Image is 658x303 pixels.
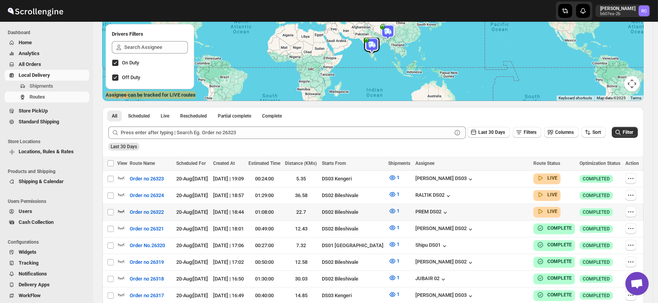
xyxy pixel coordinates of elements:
button: WorkFlow [5,290,89,301]
div: [DATE] | 17:02 [213,258,244,266]
div: JUBAIR 02 [415,275,447,283]
text: RC [641,9,647,14]
button: [PERSON_NAME] DS02 [415,259,474,267]
div: 22.7 [285,208,317,216]
div: 00:40:00 [248,292,280,300]
button: COMPLETE [536,274,572,282]
span: 20-Aug | [DATE] [176,226,208,232]
div: DS03 Kengeri [322,292,384,300]
button: Shipments [5,81,89,92]
div: 36.58 [285,192,317,199]
button: RALTIK DS02 [415,192,452,200]
button: COMPLETE [536,241,572,249]
span: COMPLETED [583,259,610,265]
span: Scheduled [128,113,150,119]
button: Notifications [5,268,89,279]
button: Cash Collection [5,217,89,228]
span: Local Delivery [19,72,50,78]
div: 01:30:00 [248,275,280,283]
span: Off Duty [122,74,140,80]
span: Rescheduled [180,113,207,119]
span: Order no 26323 [130,175,164,183]
span: WorkFlow [19,293,41,298]
span: 1 [397,191,400,197]
span: Shipping & Calendar [19,178,64,184]
span: COMPLETED [583,293,610,299]
button: Locations, Rules & Rates [5,146,89,157]
input: Press enter after typing | Search Eg. Order no 26323 [121,126,452,139]
span: Order no 26324 [130,192,164,199]
div: 01:29:00 [248,192,280,199]
span: Last 30 Days [111,144,137,149]
span: Delivery Apps [19,282,50,287]
h2: Drivers Filters [112,30,188,38]
button: Sort [582,127,606,138]
span: Partial complete [218,113,251,119]
button: 1 [384,188,405,201]
button: COMPLETE [536,224,572,232]
button: 1 [384,272,405,284]
span: Rahul Chopra [639,5,649,16]
button: Order no 26319 [125,256,168,268]
div: 00:50:00 [248,258,280,266]
button: [PERSON_NAME] DS03 [415,292,474,300]
button: Tracking [5,258,89,268]
button: Analytics [5,48,89,59]
button: 1 [384,255,405,267]
span: All [112,113,117,119]
div: 12.43 [285,225,317,233]
span: Order No.26320 [130,242,165,249]
span: Store PickUp [19,108,48,114]
button: Order no 26322 [125,206,168,218]
div: 12.58 [285,258,317,266]
span: Starts From [322,161,346,166]
b: COMPLETE [547,292,572,298]
span: Action [625,161,639,166]
b: COMPLETE [547,242,572,248]
span: Dashboard [8,29,89,36]
div: [DATE] | 16:49 [213,292,244,300]
button: 1 [384,222,405,234]
span: Order no 26318 [130,275,164,283]
button: PREM DS02 [415,209,449,216]
b: COMPLETE [547,259,572,264]
span: Map data ©2025 [597,96,626,100]
button: [PERSON_NAME] DS02 [415,225,474,233]
span: Tracking [19,260,38,266]
button: User menu [595,5,650,17]
div: [DATE] | 19:09 [213,175,244,183]
button: [PERSON_NAME] DS03 [415,175,474,183]
div: [DATE] | 16:50 [213,275,244,283]
span: COMPLETED [583,226,610,232]
div: 00:27:00 [248,242,280,249]
div: DS02 Bileshivale [322,258,384,266]
a: Open chat [625,272,649,295]
button: LIVE [536,208,557,215]
span: COMPLETED [583,242,610,249]
div: [DATE] | 17:06 [213,242,244,249]
span: 1 [397,225,400,230]
span: Configurations [8,239,89,245]
span: Route Status [533,161,560,166]
a: Terms [630,96,641,100]
div: [DATE] | 18:01 [213,225,244,233]
span: Users [19,208,32,214]
span: Live [161,113,169,119]
span: 1 [397,275,400,280]
button: Columns [544,127,578,138]
button: Order no 26321 [125,223,168,235]
button: COMPLETE [536,291,572,299]
span: Scheduled For [176,161,206,166]
span: Optimization Status [580,161,620,166]
button: Map camera controls [624,76,640,92]
span: Route Name [130,161,155,166]
span: View [117,161,127,166]
button: LIVE [536,174,557,182]
span: On Duty [122,60,139,66]
div: [DATE] | 18:44 [213,208,244,216]
span: 1 [397,208,400,214]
